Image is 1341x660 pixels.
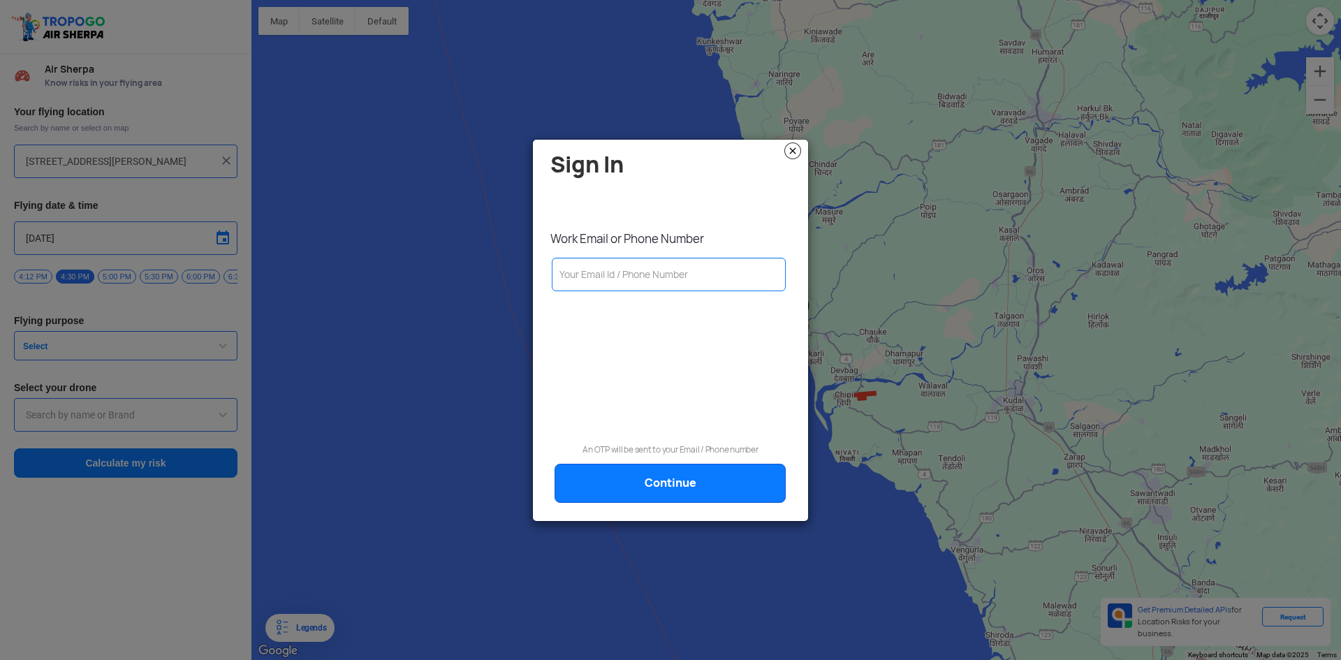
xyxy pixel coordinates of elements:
[543,443,798,457] p: An OTP will be sent to your Email / Phone number
[550,152,798,177] h4: Sign In
[555,464,786,503] a: Continue
[784,142,801,159] img: close
[550,231,798,247] p: Work Email or Phone Number
[552,258,786,291] input: Your Email Id / Phone Number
